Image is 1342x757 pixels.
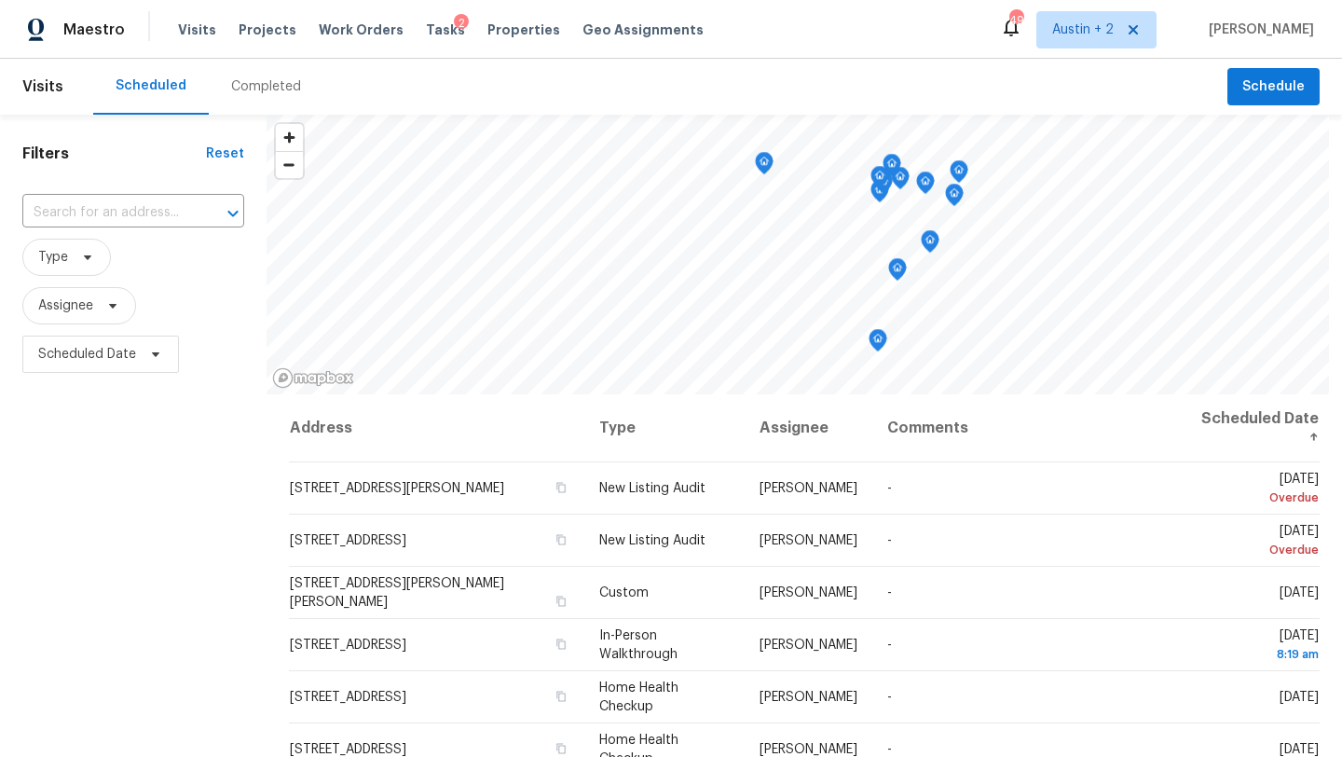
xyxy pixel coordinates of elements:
[887,482,892,495] span: -
[290,577,504,609] span: [STREET_ADDRESS][PERSON_NAME][PERSON_NAME]
[1280,743,1319,756] span: [DATE]
[38,345,136,364] span: Scheduled Date
[887,691,892,704] span: -
[319,21,404,39] span: Work Orders
[760,482,857,495] span: [PERSON_NAME]
[22,66,63,107] span: Visits
[887,639,892,652] span: -
[869,329,887,358] div: Map marker
[487,21,560,39] span: Properties
[553,688,569,705] button: Copy Address
[874,172,893,200] div: Map marker
[887,534,892,547] span: -
[1197,473,1319,507] span: [DATE]
[63,21,125,39] span: Maestro
[584,394,745,462] th: Type
[231,77,301,96] div: Completed
[239,21,296,39] span: Projects
[873,168,892,197] div: Map marker
[1009,11,1022,30] div: 49
[1052,21,1114,39] span: Austin + 2
[116,76,186,95] div: Scheduled
[276,124,303,151] button: Zoom in
[290,743,406,756] span: [STREET_ADDRESS]
[760,586,857,599] span: [PERSON_NAME]
[916,172,935,200] div: Map marker
[22,199,192,227] input: Search for an address...
[599,534,705,547] span: New Listing Audit
[1197,645,1319,664] div: 8:19 am
[945,184,964,213] div: Map marker
[1197,541,1319,559] div: Overdue
[1242,76,1305,99] span: Schedule
[599,629,678,661] span: In-Person Walkthrough
[1197,629,1319,664] span: [DATE]
[1227,68,1320,106] button: Schedule
[178,21,216,39] span: Visits
[755,152,774,181] div: Map marker
[1197,489,1319,507] div: Overdue
[276,152,303,178] span: Zoom out
[887,586,892,599] span: -
[426,23,465,36] span: Tasks
[599,482,705,495] span: New Listing Audit
[760,691,857,704] span: [PERSON_NAME]
[760,639,857,652] span: [PERSON_NAME]
[454,14,469,33] div: 2
[553,479,569,496] button: Copy Address
[870,166,889,195] div: Map marker
[38,296,93,315] span: Assignee
[760,534,857,547] span: [PERSON_NAME]
[553,740,569,757] button: Copy Address
[1280,691,1319,704] span: [DATE]
[887,743,892,756] span: -
[206,145,244,163] div: Reset
[950,160,968,189] div: Map marker
[1280,586,1319,599] span: [DATE]
[582,21,704,39] span: Geo Assignments
[22,145,206,163] h1: Filters
[1182,394,1320,462] th: Scheduled Date ↑
[220,200,246,227] button: Open
[872,394,1182,462] th: Comments
[289,394,584,462] th: Address
[553,636,569,653] button: Copy Address
[38,248,68,267] span: Type
[276,151,303,178] button: Zoom out
[760,743,857,756] span: [PERSON_NAME]
[290,534,406,547] span: [STREET_ADDRESS]
[553,593,569,610] button: Copy Address
[290,691,406,704] span: [STREET_ADDRESS]
[1201,21,1314,39] span: [PERSON_NAME]
[888,258,907,287] div: Map marker
[290,482,504,495] span: [STREET_ADDRESS][PERSON_NAME]
[553,531,569,548] button: Copy Address
[745,394,872,462] th: Assignee
[921,230,939,259] div: Map marker
[290,639,406,652] span: [STREET_ADDRESS]
[1197,525,1319,559] span: [DATE]
[267,115,1329,394] canvas: Map
[891,167,910,196] div: Map marker
[599,681,678,713] span: Home Health Checkup
[883,154,901,183] div: Map marker
[272,367,354,389] a: Mapbox homepage
[599,586,649,599] span: Custom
